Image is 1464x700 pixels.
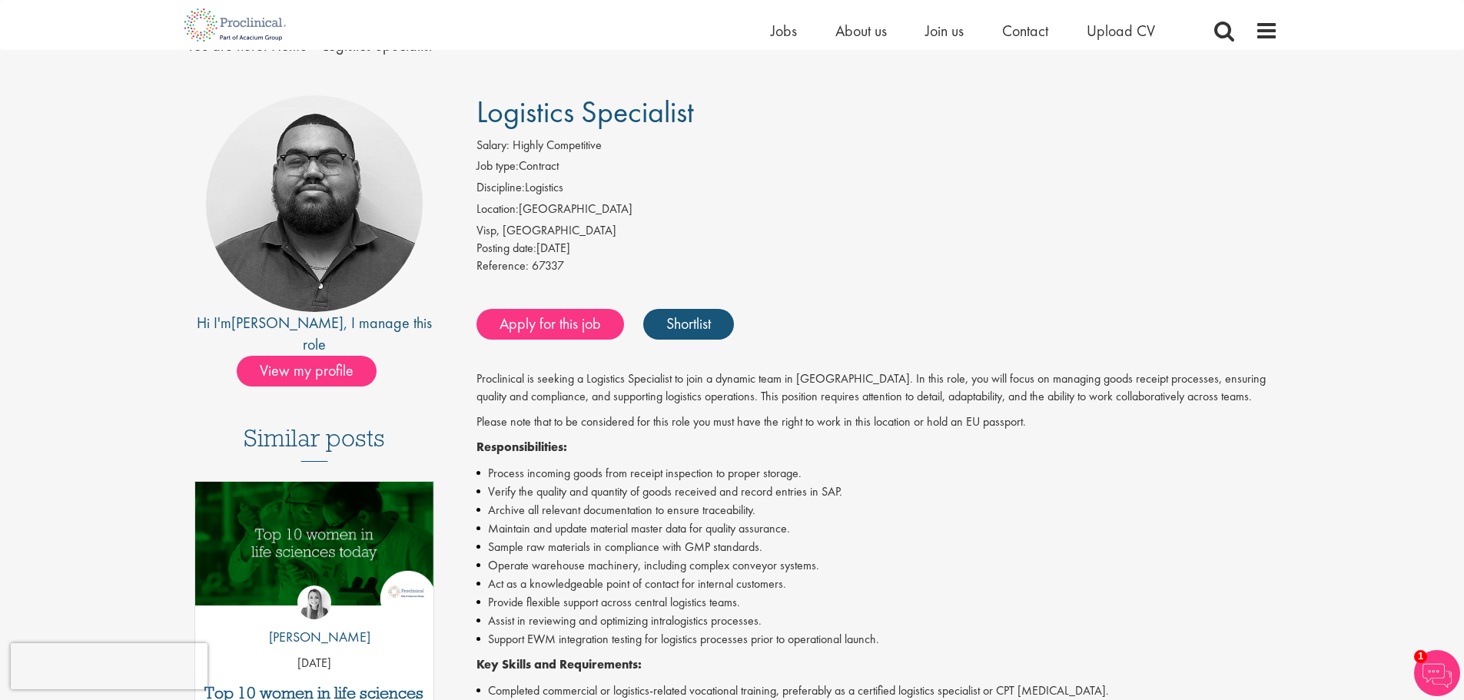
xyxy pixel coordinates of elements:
img: Chatbot [1414,650,1460,696]
img: Hannah Burke [297,586,331,619]
span: Posting date: [476,240,536,256]
p: [PERSON_NAME] [257,627,370,647]
li: Archive all relevant documentation to ensure traceability. [476,501,1278,519]
a: Apply for this job [476,309,624,340]
label: Job type: [476,158,519,175]
li: Operate warehouse machinery, including complex conveyor systems. [476,556,1278,575]
span: Highly Competitive [513,137,602,153]
img: imeage of recruiter Ashley Bennett [206,95,423,312]
strong: Responsibilities: [476,439,567,455]
label: Reference: [476,257,529,275]
iframe: reCAPTCHA [11,643,207,689]
img: Top 10 women in life sciences today [195,482,434,605]
li: Support EWM integration testing for logistics processes prior to operational launch. [476,630,1278,649]
li: Maintain and update material master data for quality assurance. [476,519,1278,538]
span: 1 [1414,650,1427,663]
li: Sample raw materials in compliance with GMP standards. [476,538,1278,556]
a: Jobs [771,21,797,41]
li: [GEOGRAPHIC_DATA] [476,201,1278,222]
label: Salary: [476,137,510,154]
li: Contract [476,158,1278,179]
li: Act as a knowledgeable point of contact for internal customers. [476,575,1278,593]
p: Please note that to be considered for this role you must have the right to work in this location ... [476,413,1278,431]
p: Proclinical is seeking a Logistics Specialist to join a dynamic team in [GEOGRAPHIC_DATA]. In thi... [476,370,1278,406]
a: Upload CV [1087,21,1155,41]
p: [DATE] [195,655,434,672]
div: Hi I'm , I manage this role [187,312,443,356]
a: Hannah Burke [PERSON_NAME] [257,586,370,655]
span: Logistics Specialist [476,92,694,131]
a: Join us [925,21,964,41]
a: [PERSON_NAME] [231,313,344,333]
li: Completed commercial or logistics-related vocational training, preferably as a certified logistic... [476,682,1278,700]
div: Visp, [GEOGRAPHIC_DATA] [476,222,1278,240]
a: Link to a post [195,482,434,618]
a: Contact [1002,21,1048,41]
span: 67337 [532,257,564,274]
a: Shortlist [643,309,734,340]
label: Location: [476,201,519,218]
a: About us [835,21,887,41]
h3: Similar posts [244,425,385,462]
label: Discipline: [476,179,525,197]
li: Provide flexible support across central logistics teams. [476,593,1278,612]
strong: Key Skills and Requirements: [476,656,642,672]
li: Logistics [476,179,1278,201]
li: Process incoming goods from receipt inspection to proper storage. [476,464,1278,483]
li: Assist in reviewing and optimizing intralogistics processes. [476,612,1278,630]
a: View my profile [237,359,392,379]
span: View my profile [237,356,377,386]
div: [DATE] [476,240,1278,257]
li: Verify the quality and quantity of goods received and record entries in SAP. [476,483,1278,501]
